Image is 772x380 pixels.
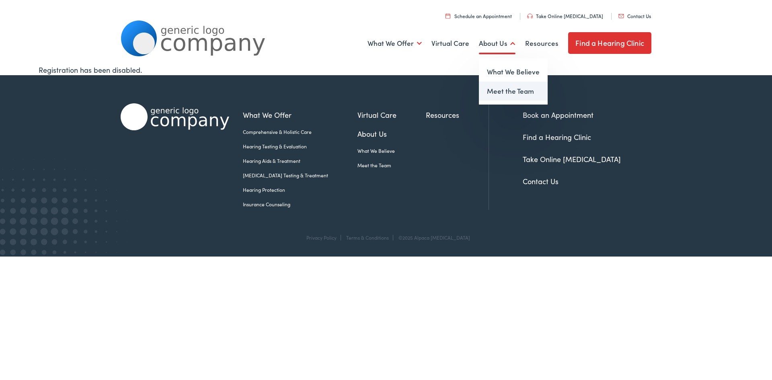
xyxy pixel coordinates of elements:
a: Contact Us [523,176,558,186]
a: What We Believe [479,62,548,82]
a: What We Offer [243,109,357,120]
a: Schedule an Appointment [446,12,512,19]
a: Take Online [MEDICAL_DATA] [523,154,621,164]
a: Find a Hearing Clinic [523,132,591,142]
a: Hearing Aids & Treatment [243,157,357,164]
a: Contact Us [618,12,651,19]
a: [MEDICAL_DATA] Testing & Treatment [243,172,357,179]
a: Find a Hearing Clinic [568,32,651,54]
a: Resources [426,109,489,120]
div: ©2025 Alpaca [MEDICAL_DATA] [394,235,470,240]
a: Terms & Conditions [346,234,389,241]
a: Insurance Counseling [243,201,357,208]
a: Meet the Team [479,82,548,101]
a: Resources [525,29,558,58]
img: utility icon [527,14,533,18]
a: Book an Appointment [523,110,593,120]
a: Virtual Care [357,109,426,120]
a: Comprehensive & Holistic Care [243,128,357,136]
a: What We Offer [368,29,422,58]
a: About Us [479,29,515,58]
a: Virtual Care [431,29,469,58]
a: Meet the Team [357,162,426,169]
a: What We Believe [357,147,426,154]
a: Hearing Testing & Evaluation [243,143,357,150]
div: Registration has been disabled. [39,64,733,75]
img: Alpaca Audiology [121,103,229,130]
img: utility icon [446,13,450,18]
a: Hearing Protection [243,186,357,193]
img: utility icon [618,14,624,18]
a: About Us [357,128,426,139]
a: Take Online [MEDICAL_DATA] [527,12,603,19]
a: Privacy Policy [306,234,337,241]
